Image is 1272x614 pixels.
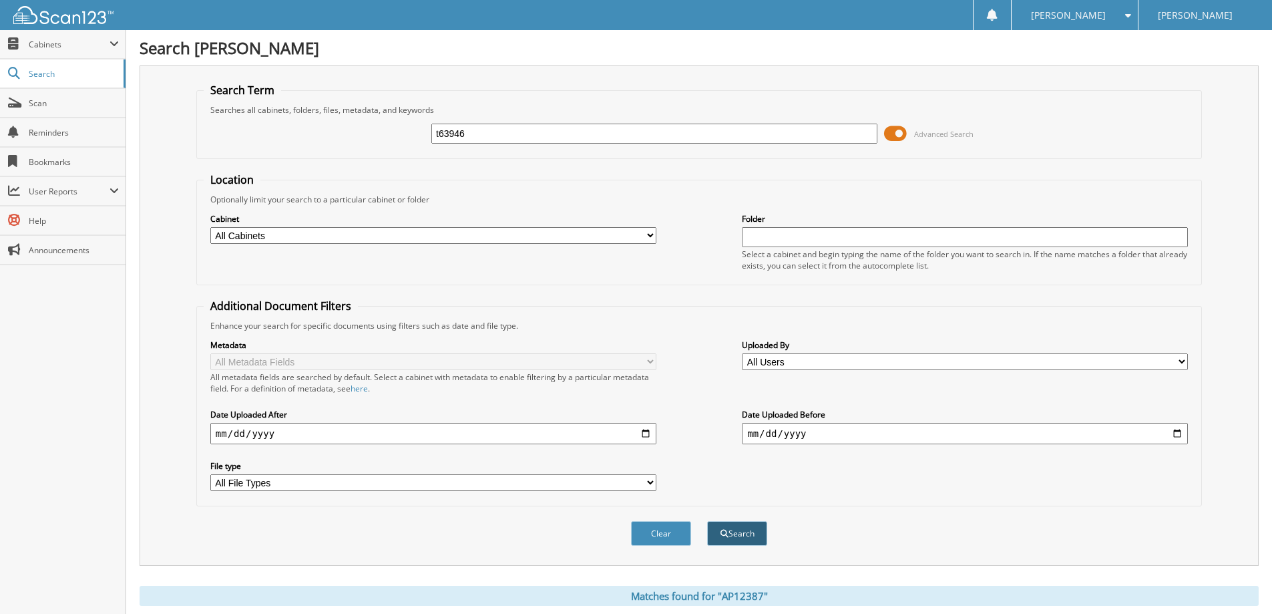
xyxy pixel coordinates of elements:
[29,156,119,168] span: Bookmarks
[29,68,117,80] span: Search
[742,339,1188,351] label: Uploaded By
[210,409,656,420] label: Date Uploaded After
[210,213,656,224] label: Cabinet
[29,98,119,109] span: Scan
[210,371,656,394] div: All metadata fields are searched by default. Select a cabinet with metadata to enable filtering b...
[204,299,358,313] legend: Additional Document Filters
[29,127,119,138] span: Reminders
[1158,11,1233,19] span: [PERSON_NAME]
[742,213,1188,224] label: Folder
[914,129,974,139] span: Advanced Search
[707,521,767,546] button: Search
[351,383,368,394] a: here
[140,586,1259,606] div: Matches found for "AP12387"
[742,409,1188,420] label: Date Uploaded Before
[140,37,1259,59] h1: Search [PERSON_NAME]
[1031,11,1106,19] span: [PERSON_NAME]
[29,186,110,197] span: User Reports
[29,39,110,50] span: Cabinets
[631,521,691,546] button: Clear
[742,249,1188,271] div: Select a cabinet and begin typing the name of the folder you want to search in. If the name match...
[29,215,119,226] span: Help
[29,245,119,256] span: Announcements
[742,423,1188,444] input: end
[210,339,656,351] label: Metadata
[1205,550,1272,614] iframe: Chat Widget
[13,6,114,24] img: scan123-logo-white.svg
[204,172,260,187] legend: Location
[204,104,1195,116] div: Searches all cabinets, folders, files, metadata, and keywords
[204,194,1195,205] div: Optionally limit your search to a particular cabinet or folder
[204,320,1195,331] div: Enhance your search for specific documents using filters such as date and file type.
[210,460,656,472] label: File type
[204,83,281,98] legend: Search Term
[210,423,656,444] input: start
